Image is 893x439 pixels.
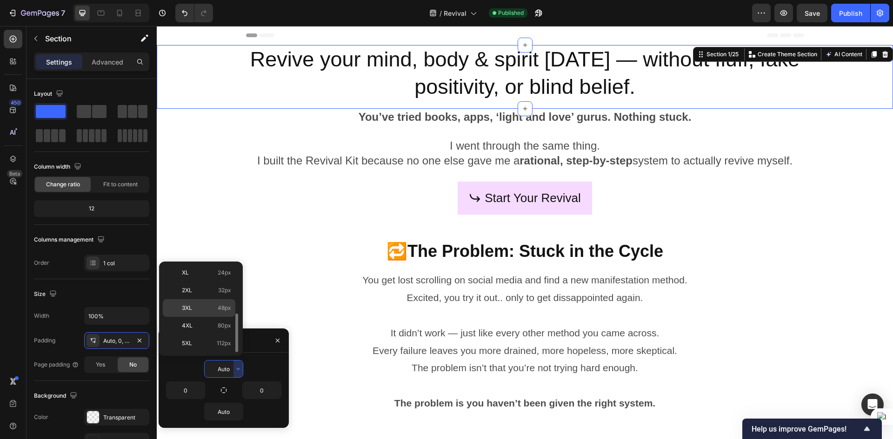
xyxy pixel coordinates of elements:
[175,4,213,22] div: Undo/Redo
[34,88,65,100] div: Layout
[202,85,535,97] strong: You’ve tried books, apps, ‘light and love’ gurus. Nothing stuck.
[45,33,121,44] p: Section
[4,4,69,22] button: 7
[182,339,192,347] span: 5XL
[34,234,107,246] div: Columns management
[157,26,893,439] iframe: Design area
[103,180,138,189] span: Fit to content
[182,304,192,312] span: 3XL
[36,202,147,215] div: 12
[182,286,192,295] span: 2XL
[34,312,49,320] div: Width
[205,403,243,420] input: Auto
[182,321,193,330] span: 4XL
[167,382,205,399] input: Auto
[363,128,476,141] strong: rational, step-by-step
[498,9,524,17] span: Published
[85,308,149,324] input: Auto
[805,9,820,17] span: Save
[217,339,231,347] span: 112px
[103,413,147,422] div: Transparent
[103,337,130,345] div: Auto, 0, Auto, 0
[9,99,22,106] div: 450
[182,269,189,277] span: XL
[89,214,647,237] h2: 🔁The Problem: Stuck in the Cycle
[205,360,243,377] input: Auto
[103,259,147,268] div: 1 col
[46,57,72,67] p: Settings
[96,360,105,369] span: Yes
[34,413,48,421] div: Color
[61,7,65,19] p: 7
[46,180,80,189] span: Change ratio
[752,423,873,434] button: Show survey - Help us improve GemPages!
[34,336,55,345] div: Padding
[444,8,466,18] span: Revival
[797,4,827,22] button: Save
[92,57,123,67] p: Advanced
[218,286,231,295] span: 32px
[34,390,79,402] div: Background
[90,112,646,141] p: I went through the same thing. I built the Revival Kit because no one else gave me a system to ac...
[7,170,22,177] div: Beta
[90,333,646,351] p: The problem isn’t that you’re not trying hard enough.
[831,4,870,22] button: Publish
[301,156,435,189] a: Start Your Revival
[839,8,862,18] div: Publish
[34,288,59,301] div: Size
[218,321,231,330] span: 80px
[238,372,499,382] strong: The problem is you haven’t been given the right system.
[440,8,442,18] span: /
[328,161,424,183] p: Start Your Revival
[218,269,231,277] span: 24px
[90,298,646,334] p: It didn’t work — just like every other method you came across. Every failure leaves you more drai...
[34,259,49,267] div: Order
[218,304,231,312] span: 48px
[90,245,646,263] p: You get lost scrolling on social media and find a new manifestation method.
[34,161,83,173] div: Column width
[861,393,884,416] div: Open Intercom Messenger
[243,382,281,399] input: Auto
[752,425,861,433] span: Help us improve GemPages!
[34,360,79,369] div: Page padding
[90,263,646,281] p: Excited, you try it out.. only to get dissappointed again.
[129,360,137,369] span: No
